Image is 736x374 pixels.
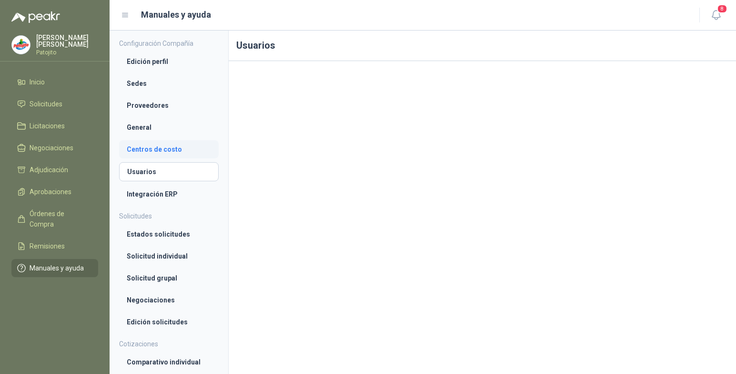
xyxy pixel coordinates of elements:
[11,259,98,277] a: Manuales y ayuda
[119,269,219,287] a: Solicitud grupal
[119,313,219,331] a: Edición solicitudes
[717,4,727,13] span: 8
[127,251,211,261] li: Solicitud individual
[127,78,211,89] li: Sedes
[127,100,211,111] li: Proveedores
[119,353,219,371] a: Comparativo individual
[30,208,89,229] span: Órdenes de Compra
[30,263,84,273] span: Manuales y ayuda
[30,165,68,175] span: Adjudicación
[119,291,219,309] a: Negociaciones
[119,339,219,349] h4: Cotizaciones
[11,73,98,91] a: Inicio
[229,31,736,61] h1: Usuarios
[36,34,98,48] p: [PERSON_NAME] [PERSON_NAME]
[30,99,62,109] span: Solicitudes
[30,187,71,197] span: Aprobaciones
[127,317,211,327] li: Edición solicitudes
[30,241,65,251] span: Remisiones
[127,144,211,155] li: Centros de costo
[119,118,219,136] a: General
[11,161,98,179] a: Adjudicación
[236,69,728,344] iframe: /1CD9GqVsSPw1uXn-SJkz27PjmpJWkKTI-/
[11,11,60,23] img: Logo peakr
[11,117,98,135] a: Licitaciones
[119,74,219,93] a: Sedes
[11,139,98,157] a: Negociaciones
[11,237,98,255] a: Remisiones
[11,95,98,113] a: Solicitudes
[127,273,211,283] li: Solicitud grupal
[36,50,98,55] p: Patojito
[127,122,211,133] li: General
[30,77,45,87] span: Inicio
[119,52,219,71] a: Edición perfil
[119,185,219,203] a: Integración ERP
[127,189,211,199] li: Integración ERP
[119,38,219,49] h4: Configuración Compañía
[119,225,219,243] a: Estados solicitudes
[119,162,219,181] a: Usuarios
[119,247,219,265] a: Solicitud individual
[11,205,98,233] a: Órdenes de Compra
[127,166,211,177] li: Usuarios
[30,143,73,153] span: Negociaciones
[12,36,30,54] img: Company Logo
[127,357,211,367] li: Comparativo individual
[707,7,725,24] button: 8
[119,96,219,114] a: Proveedores
[127,229,211,239] li: Estados solicitudes
[127,56,211,67] li: Edición perfil
[30,121,65,131] span: Licitaciones
[119,211,219,221] h4: Solicitudes
[119,140,219,158] a: Centros de costo
[127,295,211,305] li: Negociaciones
[11,183,98,201] a: Aprobaciones
[141,8,211,21] h1: Manuales y ayuda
